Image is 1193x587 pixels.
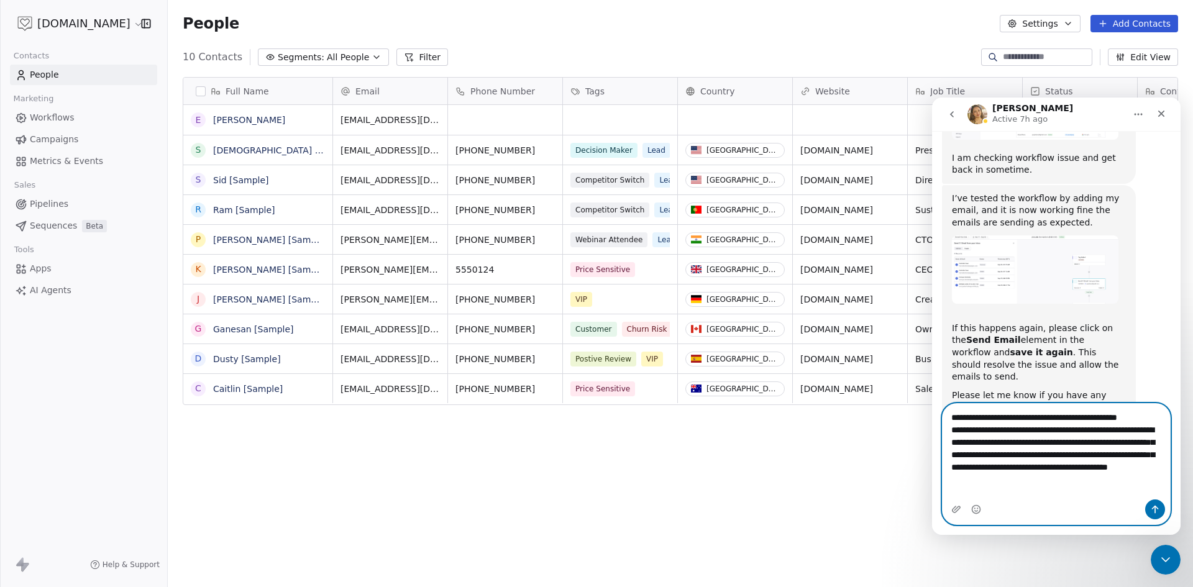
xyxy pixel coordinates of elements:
[10,151,157,171] a: Metrics & Events
[706,176,779,184] div: [GEOGRAPHIC_DATA]
[570,292,592,307] span: VIP
[706,295,779,304] div: [GEOGRAPHIC_DATA]
[932,98,1181,535] iframe: To enrich screen reader interactions, please activate Accessibility in Grammarly extension settings
[455,263,555,276] span: 5550124
[341,174,440,186] span: [EMAIL_ADDRESS][DOMAIN_NAME]
[213,115,285,125] a: [PERSON_NAME]
[570,232,647,247] span: Webinar Attendee
[30,133,78,146] span: Campaigns
[10,280,157,301] a: AI Agents
[706,265,779,274] div: [GEOGRAPHIC_DATA]
[706,146,779,155] div: [GEOGRAPHIC_DATA]
[8,89,59,108] span: Marketing
[341,323,440,335] span: [EMAIL_ADDRESS][DOMAIN_NAME]
[455,234,555,246] span: [PHONE_NUMBER]
[10,129,157,150] a: Campaigns
[30,155,103,168] span: Metrics & Events
[195,382,201,395] div: C
[213,265,327,275] a: [PERSON_NAME] [Sample]
[1045,85,1073,98] span: Status
[915,174,1015,186] span: Director of Operations
[17,16,32,31] img: ContentInspires.com%20Icon.png
[700,85,735,98] span: Country
[8,47,55,65] span: Contacts
[82,220,107,232] span: Beta
[915,234,1015,246] span: CTO
[213,205,275,215] a: Ram [Sample]
[642,143,670,158] span: Lead
[800,384,873,394] a: [DOMAIN_NAME]
[1000,15,1080,32] button: Settings
[183,50,242,65] span: 10 Contacts
[706,355,779,363] div: [GEOGRAPHIC_DATA]
[341,114,440,126] span: [EMAIL_ADDRESS][DOMAIN_NAME]
[800,354,873,364] a: [DOMAIN_NAME]
[213,354,281,364] a: Dusty [Sample]
[652,232,680,247] span: Lead
[455,204,555,216] span: [PHONE_NUMBER]
[455,293,555,306] span: [PHONE_NUMBER]
[455,353,555,365] span: [PHONE_NUMBER]
[915,323,1015,335] span: Owner
[706,206,779,214] div: [GEOGRAPHIC_DATA]
[455,144,555,157] span: [PHONE_NUMBER]
[915,383,1015,395] span: Sales Director
[10,194,157,214] a: Pipelines
[793,78,907,104] div: Website
[706,235,779,244] div: [GEOGRAPHIC_DATA]
[341,234,440,246] span: [PERSON_NAME][EMAIL_ADDRESS][DOMAIN_NAME]
[678,78,792,104] div: Country
[915,204,1015,216] span: Sustainability Head
[570,202,649,217] span: Competitor Switch
[815,85,850,98] span: Website
[197,293,199,306] div: J
[196,233,201,246] div: P
[654,173,682,188] span: Lead
[570,381,635,396] span: Price Sensitive
[570,143,638,158] span: Decision Maker
[333,78,447,104] div: Email
[706,385,779,393] div: [GEOGRAPHIC_DATA]
[622,322,672,337] span: Churn Risk
[800,205,873,215] a: [DOMAIN_NAME]
[1151,545,1181,575] iframe: Intercom live chat
[455,174,555,186] span: [PHONE_NUMBER]
[195,203,201,216] div: R
[196,114,201,127] div: E
[654,202,682,217] span: Lead
[1108,48,1178,66] button: Edit View
[455,323,555,335] span: [PHONE_NUMBER]
[800,145,873,155] a: [DOMAIN_NAME]
[570,352,636,366] span: Postive Review
[195,352,202,365] div: D
[341,263,440,276] span: [PERSON_NAME][EMAIL_ADDRESS][DOMAIN_NAME]
[706,325,779,334] div: [GEOGRAPHIC_DATA]
[10,216,157,236] a: SequencesBeta
[90,560,160,570] a: Help & Support
[800,265,873,275] a: [DOMAIN_NAME]
[183,14,239,33] span: People
[9,176,41,194] span: Sales
[341,353,440,365] span: [EMAIL_ADDRESS][DOMAIN_NAME]
[908,78,1022,104] div: Job Title
[396,48,448,66] button: Filter
[30,198,68,211] span: Pipelines
[585,85,605,98] span: Tags
[10,65,157,85] a: People
[915,353,1015,365] span: Business Consultant
[470,85,535,98] span: Phone Number
[455,383,555,395] span: [PHONE_NUMBER]
[213,324,294,334] a: Ganesan [Sample]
